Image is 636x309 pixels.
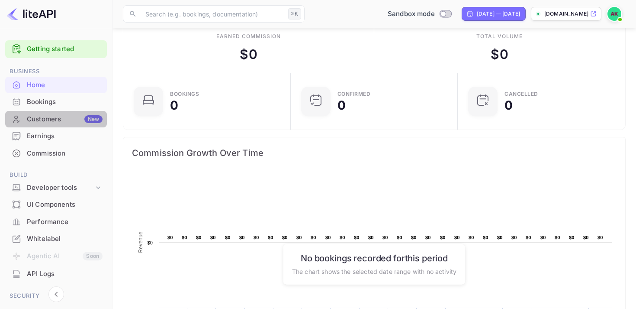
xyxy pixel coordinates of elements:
[216,33,280,40] div: Earned commission
[388,9,435,19] span: Sandbox mode
[296,235,302,240] text: $0
[583,235,589,240] text: $0
[196,235,202,240] text: $0
[5,231,107,247] div: Whitelabel
[354,235,360,240] text: $0
[497,235,503,240] text: $0
[597,235,603,240] text: $0
[325,235,331,240] text: $0
[27,80,103,90] div: Home
[7,7,56,21] img: LiteAPI logo
[504,99,513,111] div: 0
[138,231,144,253] text: Revenue
[469,235,474,240] text: $0
[462,7,526,21] div: Click to change the date range period
[27,217,103,227] div: Performance
[411,235,417,240] text: $0
[170,99,178,111] div: 0
[540,235,546,240] text: $0
[27,131,103,141] div: Earnings
[504,91,538,97] div: CANCELLED
[511,235,517,240] text: $0
[382,235,388,240] text: $0
[397,235,402,240] text: $0
[27,114,103,124] div: Customers
[27,44,103,54] a: Getting started
[454,235,460,240] text: $0
[368,235,374,240] text: $0
[5,170,107,180] span: Build
[5,231,107,247] a: Whitelabel
[5,40,107,58] div: Getting started
[27,183,94,193] div: Developer tools
[210,235,216,240] text: $0
[5,266,107,282] a: API Logs
[288,8,301,20] div: ⌘K
[27,200,103,210] div: UI Components
[440,235,446,240] text: $0
[477,10,520,18] div: [DATE] — [DATE]
[483,235,488,240] text: $0
[140,5,285,23] input: Search (e.g. bookings, documentation)
[5,180,107,195] div: Developer tools
[337,91,371,97] div: Confirmed
[555,235,560,240] text: $0
[5,128,107,145] div: Earnings
[340,235,345,240] text: $0
[544,10,588,18] p: [DOMAIN_NAME]
[5,77,107,93] a: Home
[147,240,153,245] text: $0
[170,91,199,97] div: Bookings
[27,269,103,279] div: API Logs
[569,235,575,240] text: $0
[84,115,103,123] div: New
[27,97,103,107] div: Bookings
[5,67,107,76] span: Business
[384,9,455,19] div: Switch to Production mode
[5,111,107,128] div: CustomersNew
[27,234,103,244] div: Whitelabel
[167,235,173,240] text: $0
[254,235,259,240] text: $0
[607,7,621,21] img: Amit K
[5,214,107,231] div: Performance
[292,253,456,263] h6: No bookings recorded for this period
[5,94,107,110] a: Bookings
[132,146,617,160] span: Commission Growth Over Time
[268,235,273,240] text: $0
[5,291,107,301] span: Security
[292,267,456,276] p: The chart shows the selected date range with no activity
[311,235,316,240] text: $0
[182,235,187,240] text: $0
[5,128,107,144] a: Earnings
[5,111,107,127] a: CustomersNew
[239,235,245,240] text: $0
[225,235,231,240] text: $0
[5,145,107,161] a: Commission
[5,196,107,212] a: UI Components
[5,266,107,283] div: API Logs
[5,196,107,213] div: UI Components
[48,286,64,302] button: Collapse navigation
[282,235,288,240] text: $0
[5,214,107,230] a: Performance
[337,99,346,111] div: 0
[526,235,531,240] text: $0
[5,145,107,162] div: Commission
[491,45,508,64] div: $ 0
[240,45,257,64] div: $ 0
[476,33,523,40] div: Total volume
[425,235,431,240] text: $0
[27,149,103,159] div: Commission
